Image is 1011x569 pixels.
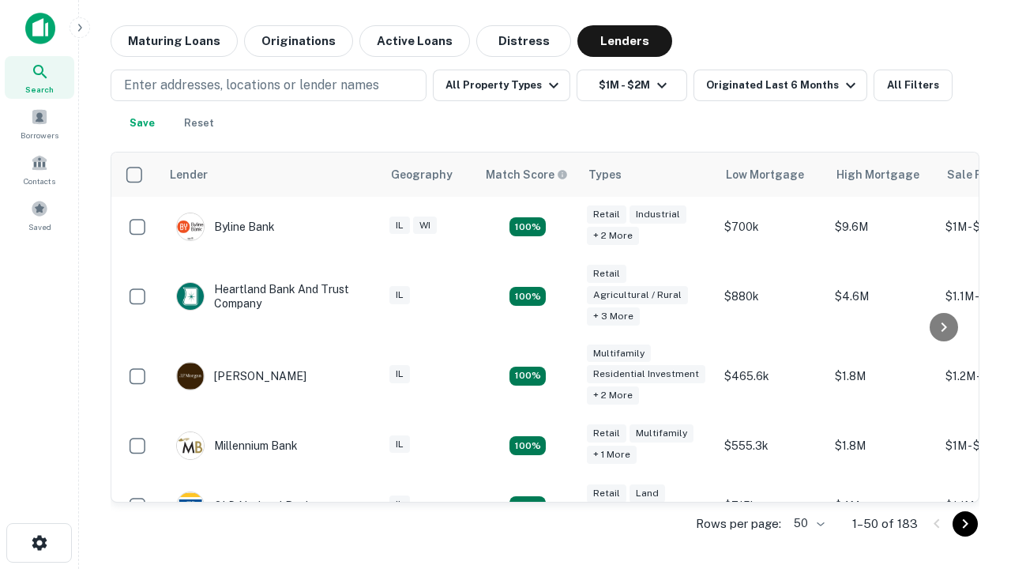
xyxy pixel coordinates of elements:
div: Retail [587,265,626,283]
div: OLD National Bank [176,492,312,520]
td: $700k [716,197,827,257]
div: + 2 more [587,227,639,245]
p: 1–50 of 183 [852,514,918,533]
span: Borrowers [21,129,58,141]
div: Multifamily [587,345,651,363]
div: Multifamily [630,424,693,443]
button: Originated Last 6 Months [693,70,867,101]
div: Capitalize uses an advanced AI algorithm to match your search with the best lender. The match sco... [486,166,568,183]
td: $1.8M [827,416,938,476]
th: High Mortgage [827,153,938,197]
div: IL [389,286,410,304]
th: Geography [381,153,476,197]
button: All Filters [874,70,953,101]
div: IL [389,435,410,454]
button: Go to next page [953,511,978,537]
th: Capitalize uses an advanced AI algorithm to match your search with the best lender. The match sco... [476,153,579,197]
button: Active Loans [359,25,470,57]
img: picture [177,363,204,390]
td: $555.3k [716,416,827,476]
div: + 1 more [587,446,637,464]
div: Matching Properties: 27, hasApolloMatch: undefined [509,367,546,386]
td: $880k [716,257,827,337]
td: $9.6M [827,197,938,257]
div: Matching Properties: 17, hasApolloMatch: undefined [509,287,546,306]
div: Originated Last 6 Months [706,76,860,95]
td: $1.8M [827,337,938,416]
div: High Mortgage [836,165,919,184]
div: IL [389,496,410,514]
th: Low Mortgage [716,153,827,197]
td: $715k [716,476,827,536]
div: + 2 more [587,386,639,405]
button: Save your search to get updates of matches that match your search criteria. [117,107,167,139]
a: Search [5,56,74,99]
div: Matching Properties: 16, hasApolloMatch: undefined [509,436,546,455]
button: $1M - $2M [577,70,687,101]
div: Matching Properties: 18, hasApolloMatch: undefined [509,496,546,515]
div: 50 [787,512,827,535]
div: Types [588,165,622,184]
td: $4.6M [827,257,938,337]
div: Residential Investment [587,365,705,383]
a: Contacts [5,148,74,190]
div: WI [413,217,437,235]
div: Retail [587,424,626,443]
div: Retail [587,484,626,503]
h6: Match Score [486,166,565,183]
td: $465.6k [716,337,827,416]
img: picture [177,283,204,310]
div: IL [389,365,410,383]
div: Land [630,484,665,503]
div: IL [389,217,410,235]
button: Maturing Loans [111,25,238,57]
button: Enter addresses, locations or lender names [111,70,427,101]
img: picture [177,213,204,240]
img: capitalize-icon.png [25,13,55,44]
div: Geography [391,165,453,184]
div: Low Mortgage [726,165,804,184]
div: Lender [170,165,208,184]
div: Heartland Bank And Trust Company [176,282,366,311]
img: picture [177,432,204,459]
div: Matching Properties: 21, hasApolloMatch: undefined [509,217,546,236]
a: Borrowers [5,102,74,145]
button: Originations [244,25,353,57]
span: Search [25,83,54,96]
button: Distress [476,25,571,57]
div: Industrial [630,205,686,224]
button: Lenders [577,25,672,57]
iframe: Chat Widget [932,392,1011,468]
p: Rows per page: [696,514,781,533]
div: Millennium Bank [176,431,298,460]
span: Saved [28,220,51,233]
a: Saved [5,194,74,236]
span: Contacts [24,175,55,187]
div: Byline Bank [176,213,275,241]
p: Enter addresses, locations or lender names [124,76,379,95]
td: $4M [827,476,938,536]
img: picture [177,492,204,519]
button: All Property Types [433,70,570,101]
div: Retail [587,205,626,224]
button: Reset [174,107,224,139]
th: Types [579,153,716,197]
div: + 3 more [587,307,640,326]
div: Agricultural / Rural [587,286,688,304]
th: Lender [160,153,381,197]
div: [PERSON_NAME] [176,362,306,390]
